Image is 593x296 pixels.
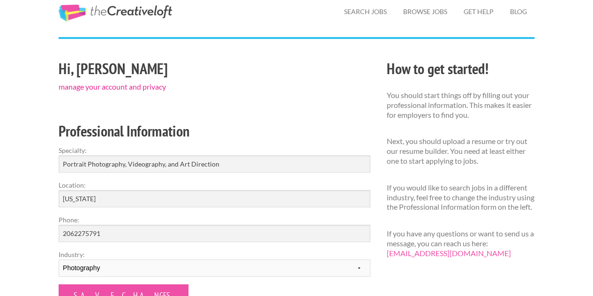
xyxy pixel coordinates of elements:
h2: Professional Information [59,121,370,142]
label: Phone: [59,215,370,225]
p: If you would like to search jobs in a different industry, feel free to change the industry using ... [387,183,534,212]
a: The Creative Loft [59,5,172,22]
h2: Hi, [PERSON_NAME] [59,58,370,79]
p: You should start things off by filling out your professional information. This makes it easier fo... [387,91,534,120]
input: Optional [59,225,370,242]
a: manage your account and privacy [59,82,166,91]
input: e.g. New York, NY [59,190,370,207]
label: Industry: [59,250,370,259]
a: Get Help [456,1,501,23]
a: Search Jobs [337,1,394,23]
label: Specialty: [59,145,370,155]
label: Location: [59,180,370,190]
p: If you have any questions or want to send us a message, you can reach us here: [387,229,534,258]
p: Next, you should upload a resume or try out our resume builder. You need at least either one to s... [387,137,534,166]
h2: How to get started! [387,58,534,79]
a: [EMAIL_ADDRESS][DOMAIN_NAME] [387,249,511,258]
a: Blog [503,1,534,23]
a: Browse Jobs [396,1,455,23]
